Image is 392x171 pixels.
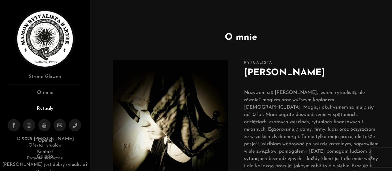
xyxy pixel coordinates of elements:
span: Rytualista [244,60,380,66]
h2: [PERSON_NAME] [244,66,380,80]
h1: O mnie [99,31,383,44]
a: [PERSON_NAME] jest dobry rytualista? [2,162,88,167]
a: Rytuały [9,105,81,116]
img: Rytualista Bartek [15,9,75,69]
a: Rytuały magiczne [27,156,63,161]
a: O mnie [9,89,81,100]
a: Kontakt [37,150,53,154]
a: Oferta rytuałów [28,143,62,148]
a: Strona Główna [9,73,81,84]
